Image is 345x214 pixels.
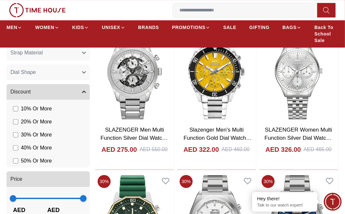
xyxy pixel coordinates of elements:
span: 30 % Or More [21,131,52,139]
input: 30% Or More [13,132,18,137]
a: BRANDS [138,21,159,33]
div: Chat Widget [324,193,342,211]
a: Slazenger Men's Multi Function Gold Dial Watch - SL.9.2273.2.04 [184,127,252,150]
a: MEN [7,21,22,33]
span: 10 % Or More [21,105,52,113]
div: AED 465.00 [304,146,332,153]
img: ... [9,3,66,17]
a: SLAZENGER Women Multi Function Silver Dial Watch - SL.9.2404.4.01 [265,127,333,150]
h4: AED 326.00 [266,145,301,154]
span: GIFTING [249,24,269,31]
span: 30 % [262,175,275,188]
span: MEN [7,24,17,31]
a: PROMOTIONS [172,21,211,33]
img: SLAZENGER Women Multi Function Silver Dial Watch - SL.9.2404.4.01 [259,21,338,122]
a: SLAZENGER Men Multi Function Silver Dial Watch - SL.9.2399.2.01 [101,127,169,150]
button: Price [7,171,90,187]
span: Strap Material [10,49,43,57]
button: Strap Material [7,45,90,61]
span: 50 % Or More [21,157,52,165]
span: Discount [10,88,31,96]
a: UNISEX [102,21,125,33]
input: 50% Or More [13,158,18,164]
button: Dial Shape [7,64,90,80]
span: Price [10,175,22,183]
a: GIFTING [249,21,269,33]
span: BRANDS [138,24,159,31]
span: 30 % [180,175,193,188]
a: KIDS [72,21,89,33]
div: AED 460.00 [222,146,250,153]
h4: AED 275.00 [102,145,137,154]
span: 20 % Or More [21,118,52,126]
img: Slazenger Men's Multi Function Gold Dial Watch - SL.9.2273.2.04 [177,21,256,122]
span: SALE [223,24,236,31]
input: 40% Or More [13,145,18,150]
span: KIDS [72,24,84,31]
span: Back To School Sale [314,24,338,44]
a: WOMEN [35,21,59,33]
a: Back To School Sale [314,21,338,46]
input: 20% Or More [13,119,18,124]
span: 40 % Or More [21,144,52,152]
span: WOMEN [35,24,54,31]
span: PROMOTIONS [172,24,206,31]
h4: AED 322.00 [184,145,219,154]
button: Discount [7,84,90,100]
a: SALE [223,21,236,33]
img: SLAZENGER Men Multi Function Silver Dial Watch - SL.9.2399.2.01 [95,21,174,122]
span: Dial Shape [10,68,36,76]
span: UNISEX [102,24,120,31]
p: Talk to our watch expert! [257,203,312,208]
div: Hey there! [257,195,312,202]
div: AED 550.00 [140,146,168,153]
span: BAGS [283,24,297,31]
input: 10% Or More [13,106,18,111]
a: BAGS [283,21,301,33]
span: 30 % [98,175,111,188]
